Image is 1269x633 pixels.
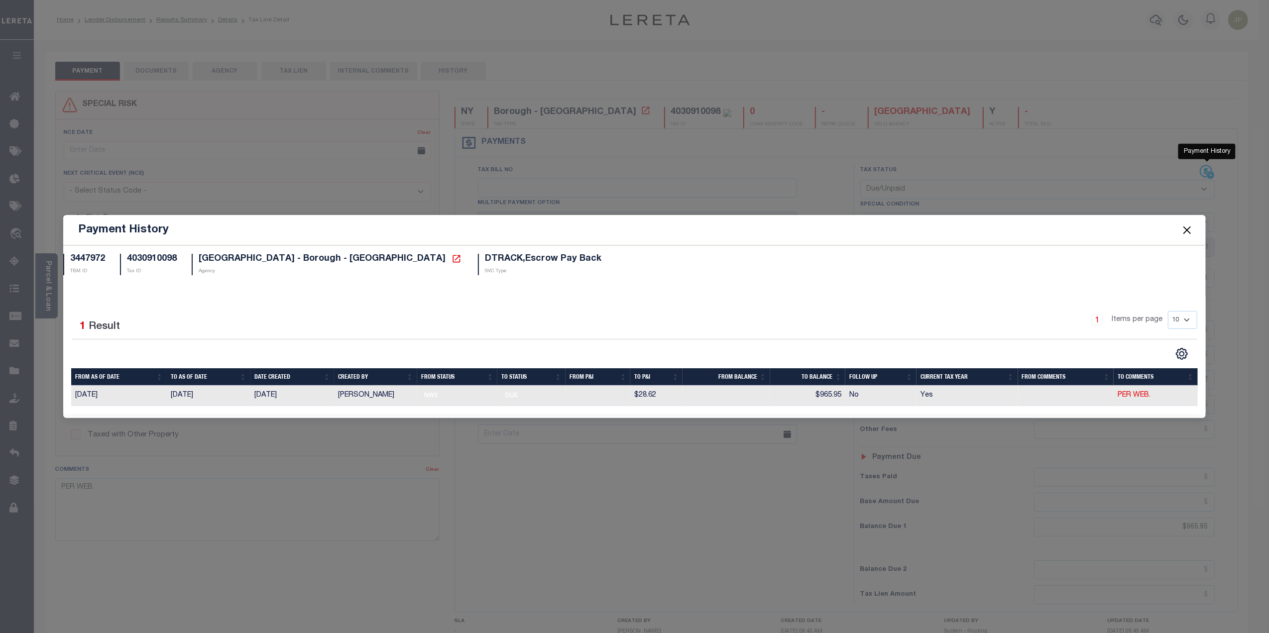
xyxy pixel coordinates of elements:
[497,368,565,386] th: To Status: activate to sort column ascending
[1118,392,1151,399] a: PER WEB.
[683,368,770,386] th: From Balance: activate to sort column ascending
[70,268,105,275] p: TBM ID
[334,368,417,386] th: Created By: activate to sort column ascending
[845,368,916,386] th: Follow Up: activate to sort column ascending
[80,321,86,332] span: 1
[199,254,446,263] span: [GEOGRAPHIC_DATA] - Borough - [GEOGRAPHIC_DATA]
[630,386,683,406] td: $28.62
[770,368,845,386] th: To Balance: activate to sort column ascending
[1018,368,1114,386] th: From Comments: activate to sort column ascending
[70,254,105,265] h5: 3447972
[485,254,601,265] h5: DTRACK,Escrow Pay Back
[78,223,169,237] h5: Payment History
[71,386,167,406] td: [DATE]
[167,368,250,386] th: To As of Date: activate to sort column ascending
[199,268,463,275] p: Agency
[127,268,177,275] p: Tax ID
[1114,368,1198,386] th: To Comments: activate to sort column ascending
[501,390,521,402] span: DUE
[421,390,441,402] span: NW2
[334,386,417,406] td: [PERSON_NAME]
[250,386,335,406] td: [DATE]
[1112,315,1163,325] span: Items per page
[89,319,120,335] label: Result
[630,368,683,386] th: To P&I: activate to sort column ascending
[566,368,630,386] th: From P&I: activate to sort column ascending
[1180,223,1193,236] button: Close
[127,254,177,265] h5: 4030910098
[485,268,601,275] p: SVC Type
[770,386,845,406] td: $965.95
[250,368,335,386] th: Date Created: activate to sort column ascending
[417,368,498,386] th: From Status: activate to sort column ascending
[1092,315,1103,325] a: 1
[71,368,167,386] th: From As of Date: activate to sort column ascending
[845,386,916,406] td: No
[917,386,1018,406] td: Yes
[1178,143,1236,159] div: Payment History
[167,386,250,406] td: [DATE]
[917,368,1018,386] th: Current Tax Year: activate to sort column ascending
